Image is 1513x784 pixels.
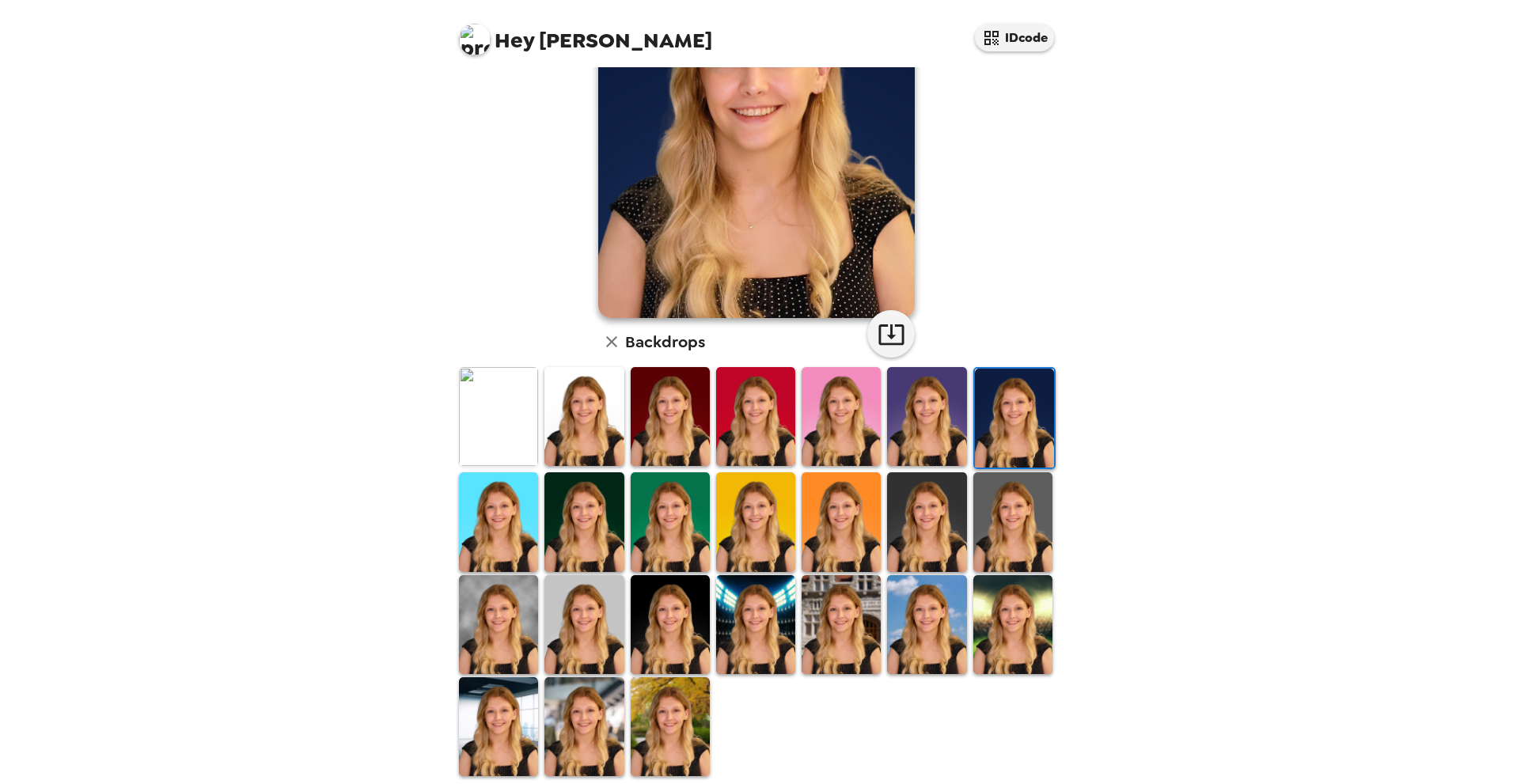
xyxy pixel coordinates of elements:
img: Original [459,367,538,466]
button: IDcode [975,24,1054,51]
span: [PERSON_NAME] [459,16,712,51]
span: Hey [495,26,534,55]
h6: Backdrops [625,329,705,354]
img: profile pic [459,24,491,55]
